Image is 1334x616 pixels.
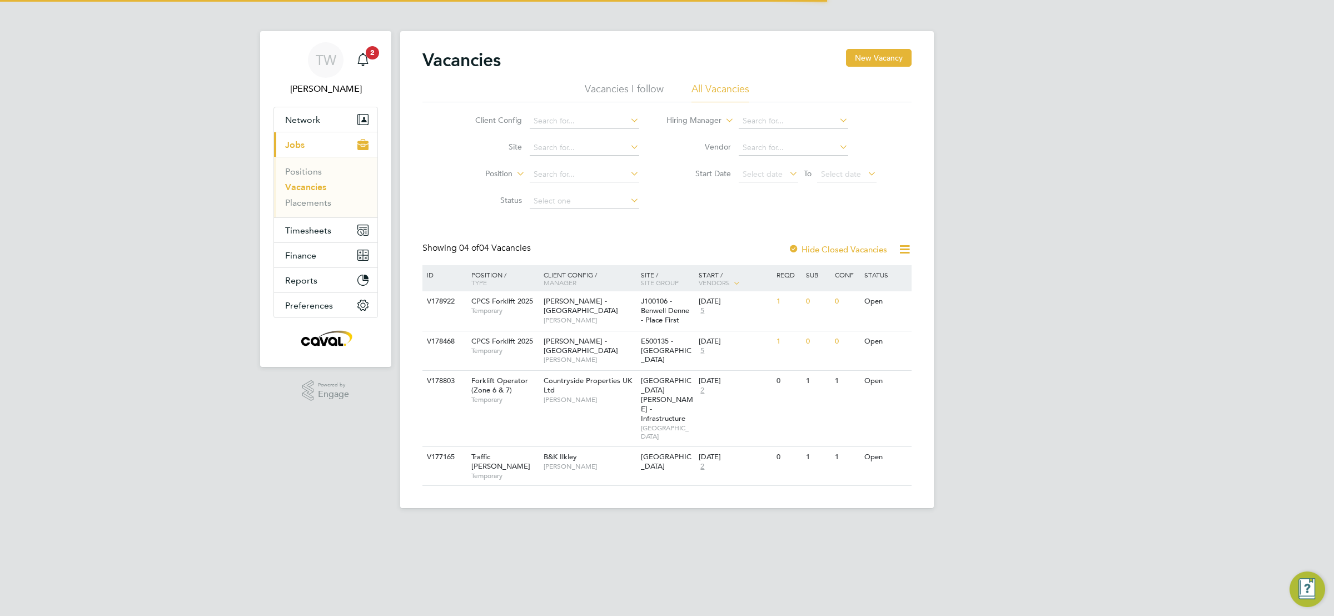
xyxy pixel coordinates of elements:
div: Status [862,265,910,284]
span: Network [285,115,320,125]
label: Site [458,142,522,152]
span: B&K Ilkley [544,452,577,461]
div: 0 [832,331,861,352]
button: Reports [274,268,377,292]
span: 2 [366,46,379,59]
span: Select date [821,169,861,179]
span: 04 of [459,242,479,254]
span: [GEOGRAPHIC_DATA] [641,452,691,471]
input: Search for... [739,140,848,156]
h2: Vacancies [422,49,501,71]
div: Position / [463,265,541,292]
button: Engage Resource Center [1290,572,1325,607]
label: Hiring Manager [658,115,721,126]
div: Reqd [774,265,803,284]
span: Type [471,278,487,287]
span: Timesheets [285,225,331,236]
div: 0 [803,331,832,352]
input: Search for... [530,140,639,156]
span: To [800,166,815,181]
span: Manager [544,278,576,287]
div: Sub [803,265,832,284]
label: Start Date [667,168,731,178]
span: Site Group [641,278,679,287]
a: 2 [352,42,374,78]
div: Open [862,371,910,391]
div: 1 [803,447,832,468]
a: Powered byEngage [302,380,350,401]
span: Temporary [471,471,538,480]
span: [PERSON_NAME] [544,462,635,471]
div: Client Config / [541,265,638,292]
span: [GEOGRAPHIC_DATA][PERSON_NAME] - Infrastructure [641,376,693,423]
span: Finance [285,250,316,261]
span: 04 Vacancies [459,242,531,254]
div: [DATE] [699,337,771,346]
div: Open [862,331,910,352]
span: Temporary [471,395,538,404]
a: Placements [285,197,331,208]
div: 1 [774,291,803,312]
label: Client Config [458,115,522,125]
button: Finance [274,243,377,267]
button: New Vacancy [846,49,912,67]
span: Select date [743,169,783,179]
div: Showing [422,242,533,254]
button: Network [274,107,377,132]
nav: Main navigation [260,31,391,367]
span: E500135 - [GEOGRAPHIC_DATA] [641,336,691,365]
span: 2 [699,386,706,395]
div: 1 [832,371,861,391]
div: ID [424,265,463,284]
li: Vacancies I follow [585,82,664,102]
span: Vendors [699,278,730,287]
label: Vendor [667,142,731,152]
span: 2 [699,462,706,471]
span: 5 [699,346,706,356]
div: 1 [774,331,803,352]
input: Select one [530,193,639,209]
div: Conf [832,265,861,284]
span: Temporary [471,306,538,315]
a: Go to home page [273,329,378,347]
div: 0 [774,447,803,468]
span: J100106 - Benwell Denne - Place First [641,296,689,325]
span: Countryside Properties UK Ltd [544,376,632,395]
input: Search for... [739,113,848,129]
img: caval-logo-retina.png [298,329,354,347]
button: Jobs [274,132,377,157]
li: All Vacancies [691,82,749,102]
div: 1 [832,447,861,468]
span: Jobs [285,140,305,150]
div: 1 [803,371,832,391]
div: 0 [832,291,861,312]
div: Open [862,447,910,468]
span: [PERSON_NAME] - [GEOGRAPHIC_DATA] [544,336,618,355]
span: Preferences [285,300,333,311]
div: Site / [638,265,696,292]
div: 0 [774,371,803,391]
a: Vacancies [285,182,326,192]
span: [PERSON_NAME] [544,355,635,364]
span: CPCS Forklift 2025 [471,336,533,346]
a: Positions [285,166,322,177]
label: Hide Closed Vacancies [788,244,887,255]
div: [DATE] [699,376,771,386]
div: V177165 [424,447,463,468]
div: Jobs [274,157,377,217]
span: Engage [318,390,349,399]
span: Traffic [PERSON_NAME] [471,452,530,471]
div: [DATE] [699,297,771,306]
span: Reports [285,275,317,286]
span: [GEOGRAPHIC_DATA] [641,424,694,441]
input: Search for... [530,167,639,182]
a: TW[PERSON_NAME] [273,42,378,96]
div: Open [862,291,910,312]
span: [PERSON_NAME] [544,316,635,325]
div: V178922 [424,291,463,312]
div: 0 [803,291,832,312]
span: [PERSON_NAME] - [GEOGRAPHIC_DATA] [544,296,618,315]
label: Position [449,168,512,180]
div: V178468 [424,331,463,352]
div: V178803 [424,371,463,391]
